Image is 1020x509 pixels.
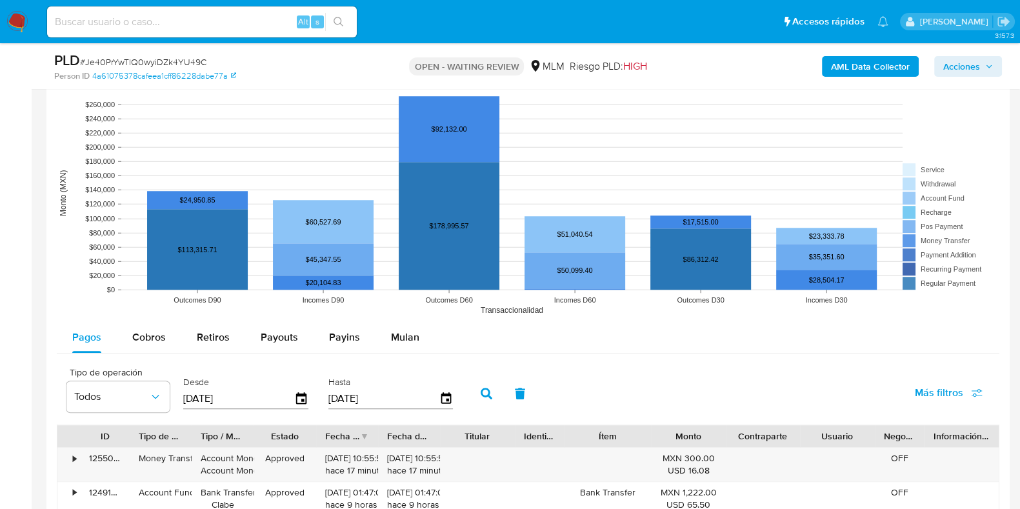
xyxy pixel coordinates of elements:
span: Alt [298,15,308,28]
b: AML Data Collector [831,56,910,77]
span: Accesos rápidos [792,15,865,28]
div: MLM [529,59,564,74]
p: carlos.soto@mercadolibre.com.mx [919,15,992,28]
b: Person ID [54,70,90,82]
span: Riesgo PLD: [569,59,646,74]
span: # Je40PrYwTlQ0wyiDZk4YU49C [80,55,206,68]
span: s [315,15,319,28]
a: 4a61075378cafeea1cff86228dabe77a [92,70,236,82]
b: PLD [54,50,80,70]
a: Salir [997,15,1010,28]
p: OPEN - WAITING REVIEW [409,57,524,75]
span: Acciones [943,56,980,77]
input: Buscar usuario o caso... [47,14,357,30]
button: search-icon [325,13,352,31]
button: Acciones [934,56,1002,77]
span: HIGH [623,59,646,74]
button: AML Data Collector [822,56,919,77]
span: 3.157.3 [994,30,1014,41]
a: Notificaciones [877,16,888,27]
